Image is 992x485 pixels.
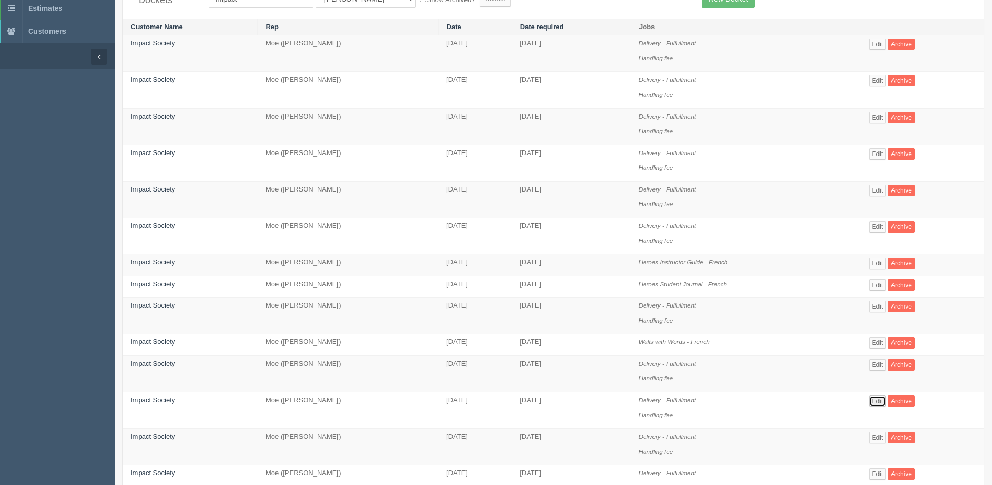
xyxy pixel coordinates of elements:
[512,429,631,465] td: [DATE]
[131,432,175,440] a: Impact Society
[258,355,438,392] td: Moe ([PERSON_NAME])
[438,72,512,108] td: [DATE]
[639,259,728,265] i: Heroes Instructor Guide - French
[131,23,183,31] a: Customer Name
[28,4,62,12] span: Estimates
[28,27,66,35] span: Customers
[258,276,438,298] td: Moe ([PERSON_NAME])
[131,149,175,157] a: Impact Society
[869,301,886,312] a: Edit
[639,397,696,403] i: Delivery - Fulfullment
[438,355,512,392] td: [DATE]
[888,468,915,480] a: Archive
[512,35,631,72] td: [DATE]
[131,112,175,120] a: Impact Society
[888,221,915,233] a: Archive
[869,39,886,50] a: Edit
[131,75,175,83] a: Impact Society
[888,301,915,312] a: Archive
[512,145,631,181] td: [DATE]
[512,181,631,218] td: [DATE]
[447,23,461,31] a: Date
[869,337,886,349] a: Edit
[639,76,696,83] i: Delivery - Fulfullment
[520,23,564,31] a: Date required
[639,40,696,46] i: Delivery - Fulfullment
[131,396,175,404] a: Impact Society
[639,186,696,193] i: Delivery - Fulfullment
[639,149,696,156] i: Delivery - Fulfullment
[131,280,175,288] a: Impact Society
[869,258,886,269] a: Edit
[639,55,673,61] i: Handling fee
[639,280,727,287] i: Heroes Student Journal - French
[869,359,886,371] a: Edit
[639,91,673,98] i: Handling fee
[888,432,915,443] a: Archive
[888,112,915,123] a: Archive
[258,35,438,72] td: Moe ([PERSON_NAME])
[869,221,886,233] a: Edit
[869,185,886,196] a: Edit
[639,237,673,244] i: Handling fee
[639,200,673,207] i: Handling fee
[131,258,175,266] a: Impact Society
[888,148,915,160] a: Archive
[266,23,279,31] a: Rep
[258,254,438,276] td: Moe ([PERSON_NAME])
[438,218,512,254] td: [DATE]
[438,429,512,465] td: [DATE]
[258,181,438,218] td: Moe ([PERSON_NAME])
[639,360,696,367] i: Delivery - Fulfullment
[639,317,673,324] i: Handling fee
[639,469,696,476] i: Delivery - Fulfullment
[131,360,175,367] a: Impact Society
[438,298,512,334] td: [DATE]
[258,218,438,254] td: Moe ([PERSON_NAME])
[631,19,861,35] th: Jobs
[888,395,915,407] a: Archive
[512,218,631,254] td: [DATE]
[888,359,915,371] a: Archive
[888,185,915,196] a: Archive
[258,334,438,356] td: Moe ([PERSON_NAME])
[888,279,915,291] a: Archive
[888,75,915,86] a: Archive
[869,112,886,123] a: Edit
[512,334,631,356] td: [DATE]
[869,432,886,443] a: Edit
[438,334,512,356] td: [DATE]
[869,395,886,407] a: Edit
[131,39,175,47] a: Impact Society
[131,469,175,477] a: Impact Society
[438,108,512,145] td: [DATE]
[131,338,175,346] a: Impact Society
[512,108,631,145] td: [DATE]
[639,127,673,134] i: Handling fee
[512,392,631,429] td: [DATE]
[869,75,886,86] a: Edit
[639,433,696,440] i: Delivery - Fulfullment
[512,254,631,276] td: [DATE]
[639,302,696,309] i: Delivery - Fulfullment
[888,337,915,349] a: Archive
[512,72,631,108] td: [DATE]
[438,392,512,429] td: [DATE]
[639,222,696,229] i: Delivery - Fulfullment
[258,108,438,145] td: Moe ([PERSON_NAME])
[258,429,438,465] td: Moe ([PERSON_NAME])
[869,279,886,291] a: Edit
[258,145,438,181] td: Moe ([PERSON_NAME])
[438,276,512,298] td: [DATE]
[438,145,512,181] td: [DATE]
[869,468,886,480] a: Edit
[639,164,673,171] i: Handling fee
[512,355,631,392] td: [DATE]
[639,412,673,418] i: Handling fee
[512,298,631,334] td: [DATE]
[639,448,673,455] i: Handling fee
[131,301,175,309] a: Impact Society
[639,375,673,381] i: Handling fee
[639,113,696,120] i: Delivery - Fulfullment
[258,72,438,108] td: Moe ([PERSON_NAME])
